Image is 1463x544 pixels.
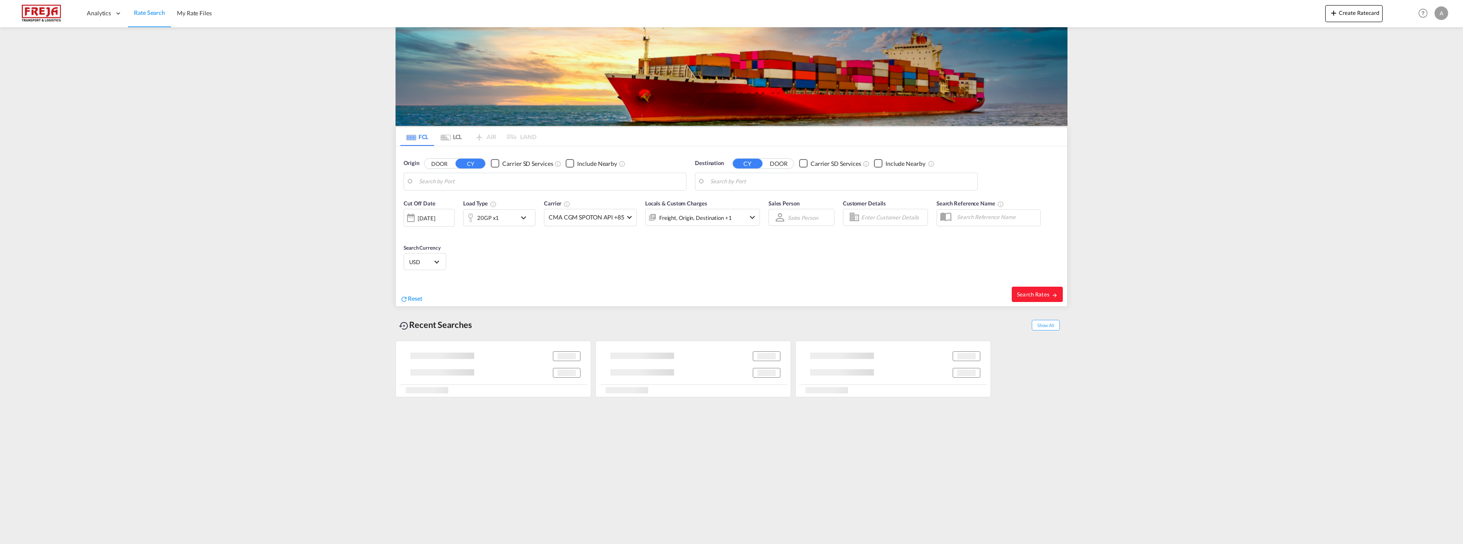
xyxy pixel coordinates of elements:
md-select: Sales Person [787,211,819,224]
md-icon: Unchecked: Search for CY (Container Yard) services for all selected carriers.Checked : Search for... [863,160,870,167]
span: Show All [1032,320,1060,330]
span: Sales Person [769,200,800,207]
div: Freight Origin Destination Factory Stuffing [659,212,732,224]
span: Rate Search [134,9,165,16]
span: Locals & Custom Charges [645,200,707,207]
span: Analytics [87,9,111,17]
md-checkbox: Checkbox No Ink [799,159,861,168]
button: DOOR [424,159,454,168]
md-icon: Your search will be saved by the below given name [997,201,1004,208]
div: [DATE] [418,214,435,222]
button: DOOR [764,159,794,168]
span: Carrier [544,200,570,207]
md-icon: icon-refresh [400,295,408,303]
md-checkbox: Checkbox No Ink [566,159,617,168]
div: Carrier SD Services [502,159,553,168]
input: Search by Port [419,175,682,188]
span: Search Currency [404,245,441,251]
div: Include Nearby [885,159,925,168]
div: Carrier SD Services [811,159,861,168]
span: My Rate Files [177,9,212,17]
button: CY [733,159,763,168]
md-icon: The selected Trucker/Carrierwill be displayed in the rate results If the rates are from another f... [564,201,570,208]
div: Help [1416,6,1435,21]
div: Include Nearby [577,159,617,168]
input: Enter Customer Details [861,211,925,224]
span: Customer Details [843,200,886,207]
md-tab-item: LCL [434,127,468,146]
span: USD [409,258,433,266]
div: icon-refreshReset [400,294,422,304]
md-icon: icon-arrow-right [1052,292,1058,298]
div: A [1435,6,1448,20]
md-icon: icon-chevron-down [747,212,757,222]
md-tab-item: FCL [400,127,434,146]
md-icon: Unchecked: Ignores neighbouring ports when fetching rates.Checked : Includes neighbouring ports w... [928,160,935,167]
md-select: Select Currency: $ USDUnited States Dollar [408,256,441,268]
span: Reset [408,295,422,302]
md-checkbox: Checkbox No Ink [491,159,553,168]
div: Recent Searches [396,315,475,334]
input: Search Reference Name [953,211,1040,223]
span: Cut Off Date [404,200,435,207]
span: Origin [404,159,419,168]
md-icon: icon-information-outline [490,201,497,208]
button: icon-plus 400-fgCreate Ratecard [1325,5,1383,22]
span: Destination [695,159,724,168]
md-icon: icon-backup-restore [399,321,409,331]
md-icon: Unchecked: Ignores neighbouring ports when fetching rates.Checked : Includes neighbouring ports w... [619,160,626,167]
span: Load Type [463,200,497,207]
md-icon: icon-plus 400-fg [1329,8,1339,18]
img: 586607c025bf11f083711d99603023e7.png [13,4,70,23]
span: Search Rates [1017,291,1058,298]
div: Freight Origin Destination Factory Stuffingicon-chevron-down [645,209,760,226]
md-pagination-wrapper: Use the left and right arrow keys to navigate between tabs [400,127,536,146]
div: 20GP x1icon-chevron-down [463,209,535,226]
md-icon: Unchecked: Search for CY (Container Yard) services for all selected carriers.Checked : Search for... [555,160,561,167]
input: Search by Port [710,175,973,188]
div: 20GP x1 [477,212,499,224]
div: Origin DOOR CY Checkbox No InkUnchecked: Search for CY (Container Yard) services for all selected... [396,146,1067,306]
md-datepicker: Select [404,226,410,237]
span: Search Reference Name [936,200,1004,207]
span: Help [1416,6,1430,20]
img: LCL+%26+FCL+BACKGROUND.png [396,27,1067,126]
button: CY [455,159,485,168]
button: Search Ratesicon-arrow-right [1012,287,1063,302]
md-icon: icon-chevron-down [518,213,533,223]
span: CMA CGM SPOTON API +85 [549,213,624,222]
md-checkbox: Checkbox No Ink [874,159,925,168]
div: [DATE] [404,209,455,227]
